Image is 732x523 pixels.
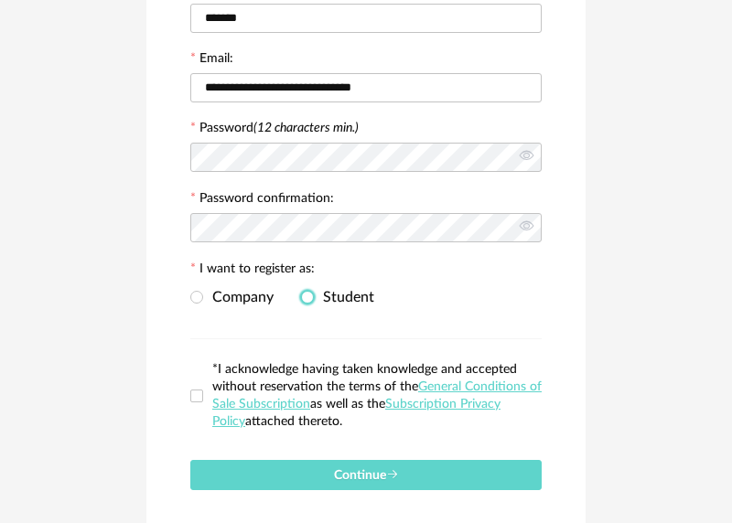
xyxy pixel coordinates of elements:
label: Email: [190,52,233,69]
a: General Conditions of Sale Subscription [212,380,542,411]
label: Password confirmation: [190,192,334,208]
span: Continue [334,469,399,482]
span: Student [314,290,374,304]
span: Company [203,290,274,304]
label: I want to register as: [190,262,315,279]
a: Subscription Privacy Policy [212,398,501,428]
button: Continue [190,460,542,490]
span: *I acknowledge having taken knowledge and accepted without reservation the terms of the as well a... [212,363,542,428]
i: (12 characters min.) [253,122,359,134]
label: Password [199,122,359,134]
